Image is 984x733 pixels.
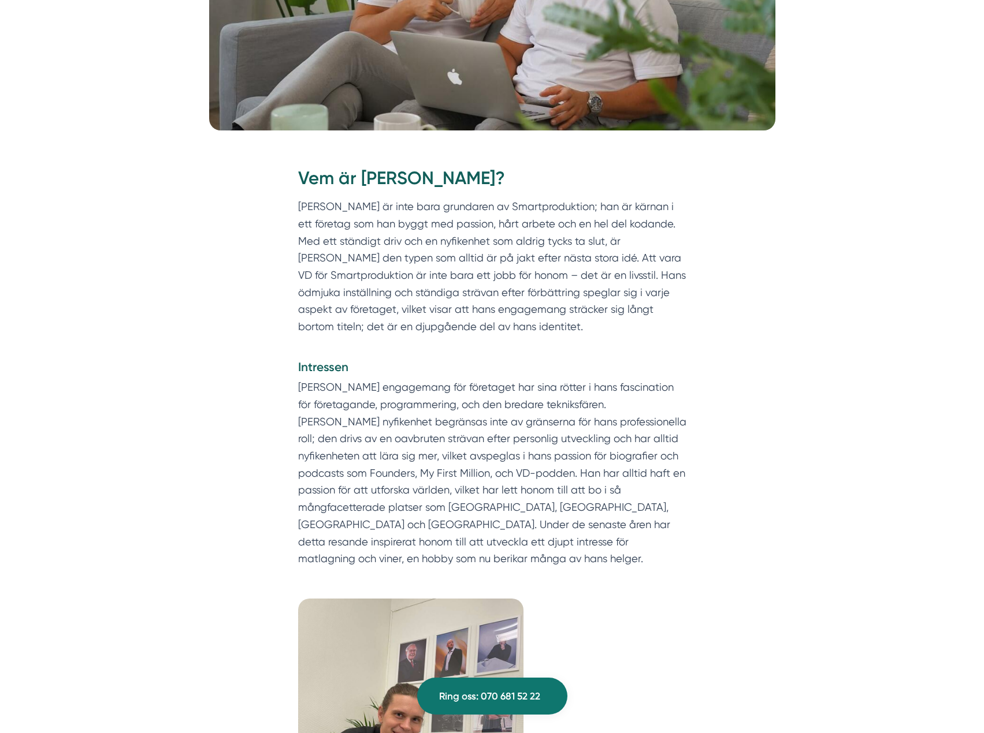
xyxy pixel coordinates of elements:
h4: Intressen [298,358,686,379]
a: Ring oss: 070 681 52 22 [417,678,567,715]
h2: Vem är [PERSON_NAME]? [298,166,686,198]
p: [PERSON_NAME] engagemang för företaget har sina rötter i hans fascination för företagande, progra... [298,379,686,567]
span: Ring oss: 070 681 52 22 [439,689,540,704]
p: [PERSON_NAME] är inte bara grundaren av Smartproduktion; han är kärnan i ett företag som han bygg... [298,198,686,352]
